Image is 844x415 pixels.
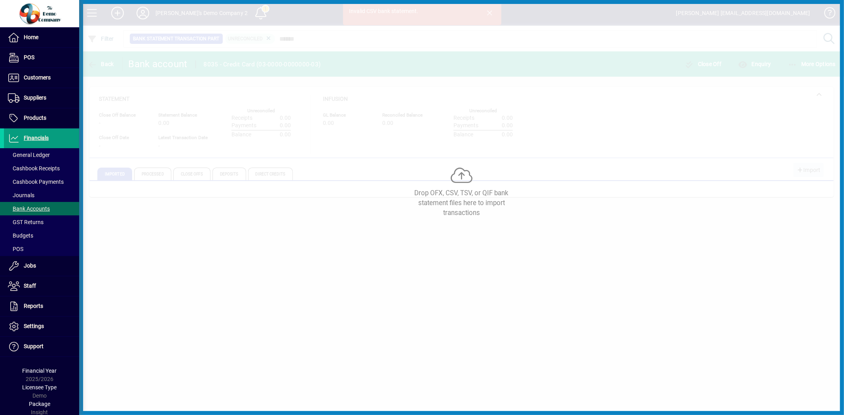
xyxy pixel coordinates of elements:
[24,94,46,101] span: Suppliers
[24,303,43,309] span: Reports
[8,152,50,158] span: General Ledger
[24,54,34,60] span: POS
[4,48,79,68] a: POS
[4,317,79,336] a: Settings
[8,206,50,212] span: Bank Accounts
[4,296,79,316] a: Reports
[4,68,79,88] a: Customers
[8,192,34,198] span: Journals
[4,229,79,242] a: Budgets
[24,262,36,269] span: Jobs
[4,337,79,357] a: Support
[4,256,79,276] a: Jobs
[4,202,79,215] a: Bank Accounts
[4,162,79,175] a: Cashbook Receipts
[8,246,23,252] span: POS
[24,323,44,329] span: Settings
[4,28,79,47] a: Home
[4,276,79,296] a: Staff
[24,343,44,349] span: Support
[8,165,60,172] span: Cashbook Receipts
[4,189,79,202] a: Journals
[24,115,46,121] span: Products
[8,219,44,225] span: GST Returns
[24,74,51,81] span: Customers
[4,148,79,162] a: General Ledger
[4,108,79,128] a: Products
[8,179,64,185] span: Cashbook Payments
[29,401,50,407] span: Package
[24,283,36,289] span: Staff
[4,175,79,189] a: Cashbook Payments
[4,215,79,229] a: GST Returns
[8,232,33,239] span: Budgets
[23,384,57,390] span: Licensee Type
[4,88,79,108] a: Suppliers
[402,188,521,218] div: Drop OFX, CSV, TSV, or QIF bank statement files here to import transactions
[4,242,79,256] a: POS
[23,368,57,374] span: Financial Year
[24,135,49,141] span: Financials
[24,34,38,40] span: Home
